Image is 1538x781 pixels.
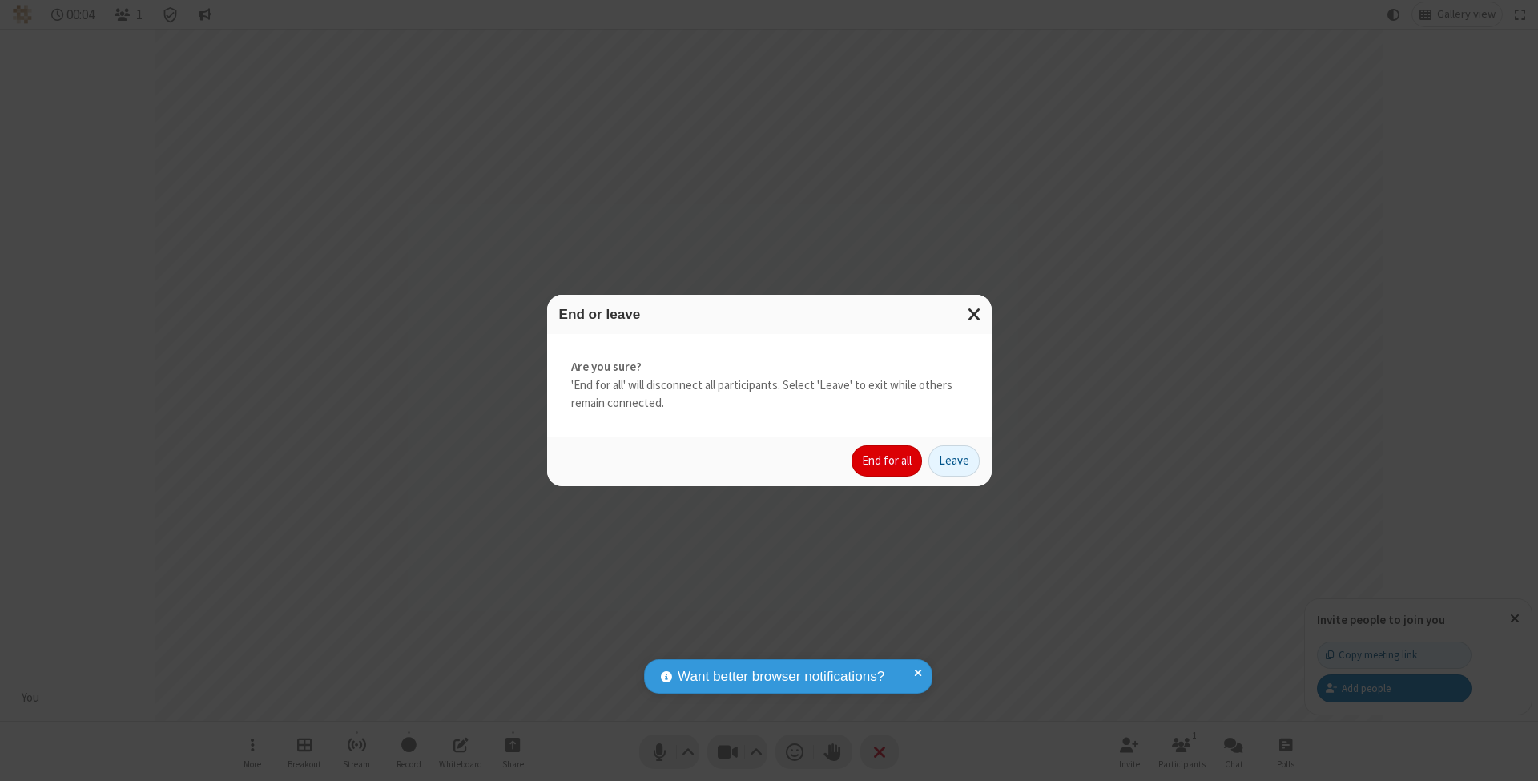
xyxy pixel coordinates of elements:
button: Leave [928,445,980,477]
h3: End or leave [559,307,980,322]
strong: Are you sure? [571,358,968,376]
span: Want better browser notifications? [678,666,884,687]
button: End for all [852,445,922,477]
div: 'End for all' will disconnect all participants. Select 'Leave' to exit while others remain connec... [547,334,992,437]
button: Close modal [958,295,992,334]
